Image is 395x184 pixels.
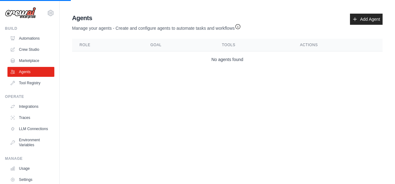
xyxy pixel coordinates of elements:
[72,14,241,22] h2: Agents
[7,78,54,88] a: Tool Registry
[143,39,214,51] th: Goal
[7,113,54,123] a: Traces
[5,26,54,31] div: Build
[7,56,54,66] a: Marketplace
[7,164,54,173] a: Usage
[72,39,143,51] th: Role
[7,67,54,77] a: Agents
[5,94,54,99] div: Operate
[293,39,383,51] th: Actions
[7,33,54,43] a: Automations
[5,7,36,19] img: Logo
[5,156,54,161] div: Manage
[7,45,54,55] a: Crew Studio
[215,39,293,51] th: Tools
[72,51,383,68] td: No agents found
[7,102,54,112] a: Integrations
[7,124,54,134] a: LLM Connections
[7,135,54,150] a: Environment Variables
[72,22,241,31] p: Manage your agents - Create and configure agents to automate tasks and workflows
[350,14,383,25] a: Add Agent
